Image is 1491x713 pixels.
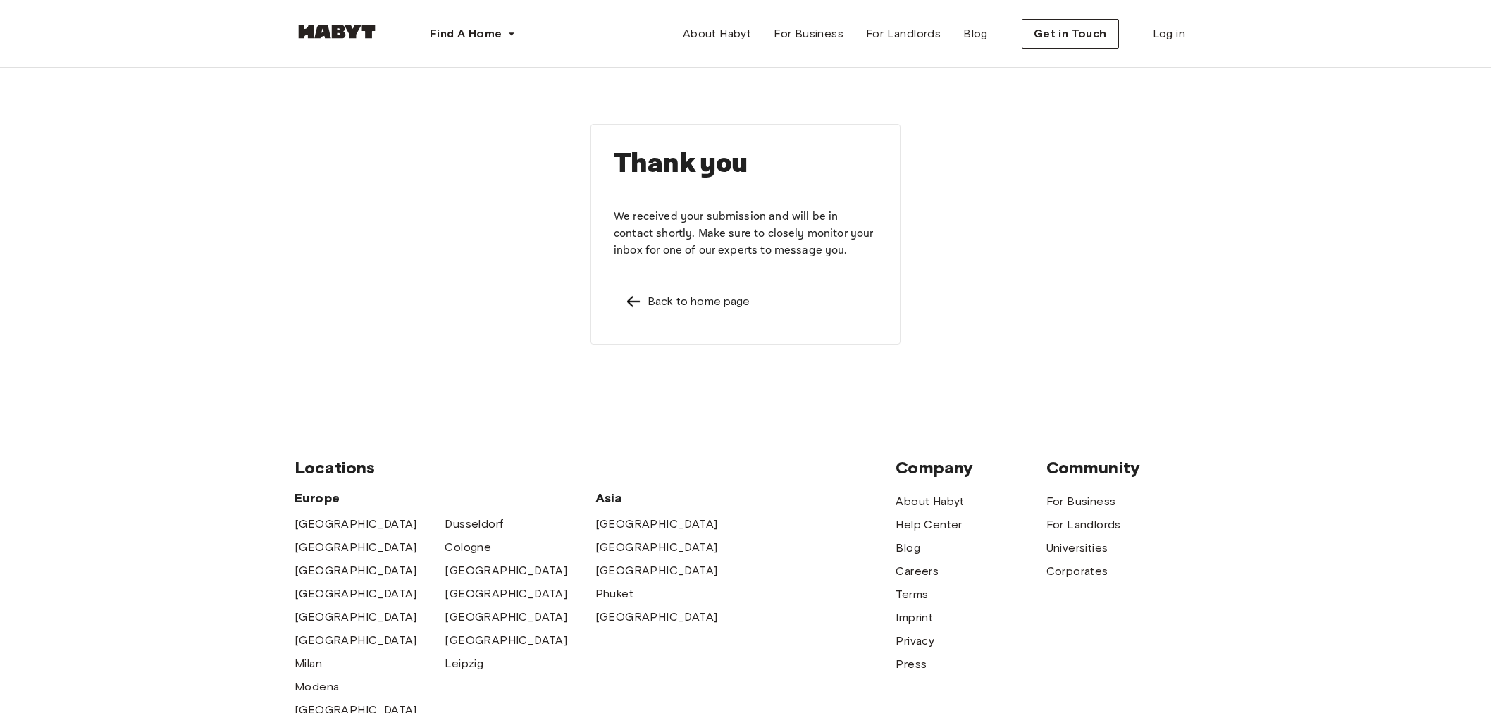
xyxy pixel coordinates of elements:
[595,490,745,507] span: Asia
[295,609,417,626] a: [GEOGRAPHIC_DATA]
[672,20,762,48] a: About Habyt
[1046,457,1196,478] span: Community
[595,539,718,556] a: [GEOGRAPHIC_DATA]
[896,516,962,533] a: Help Center
[595,609,718,626] a: [GEOGRAPHIC_DATA]
[295,655,322,672] a: Milan
[1046,540,1108,557] a: Universities
[430,25,502,42] span: Find A Home
[896,656,927,673] a: Press
[952,20,999,48] a: Blog
[963,25,988,42] span: Blog
[1046,563,1108,580] a: Corporates
[896,540,920,557] a: Blog
[614,282,877,321] a: Left pointing arrowBack to home page
[295,457,896,478] span: Locations
[1034,25,1107,42] span: Get in Touch
[855,20,952,48] a: For Landlords
[595,585,633,602] a: Phuket
[295,490,595,507] span: Europe
[295,585,417,602] a: [GEOGRAPHIC_DATA]
[419,20,527,48] button: Find A Home
[295,25,379,39] img: Habyt
[1142,20,1196,48] a: Log in
[1022,19,1119,49] button: Get in Touch
[295,539,417,556] a: [GEOGRAPHIC_DATA]
[866,25,941,42] span: For Landlords
[295,562,417,579] a: [GEOGRAPHIC_DATA]
[595,516,718,533] a: [GEOGRAPHIC_DATA]
[445,585,567,602] a: [GEOGRAPHIC_DATA]
[1046,516,1121,533] a: For Landlords
[896,493,964,510] a: About Habyt
[762,20,855,48] a: For Business
[896,633,934,650] a: Privacy
[445,655,483,672] a: Leipzig
[445,539,491,556] a: Cologne
[896,586,928,603] a: Terms
[614,209,877,259] p: We received your submission and will be in contact shortly. Make sure to closely monitor your inb...
[295,678,339,695] a: Modena
[896,457,1046,478] span: Company
[774,25,843,42] span: For Business
[1046,493,1116,510] a: For Business
[445,632,567,649] a: [GEOGRAPHIC_DATA]
[896,563,939,580] a: Careers
[896,609,933,626] a: Imprint
[445,516,503,533] a: Dusseldorf
[445,562,567,579] a: [GEOGRAPHIC_DATA]
[683,25,751,42] span: About Habyt
[614,147,877,180] h1: Thank you
[625,293,642,310] img: Left pointing arrow
[1153,25,1185,42] span: Log in
[295,632,417,649] a: [GEOGRAPHIC_DATA]
[295,516,417,533] a: [GEOGRAPHIC_DATA]
[595,562,718,579] a: [GEOGRAPHIC_DATA]
[445,609,567,626] a: [GEOGRAPHIC_DATA]
[648,293,750,310] div: Back to home page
